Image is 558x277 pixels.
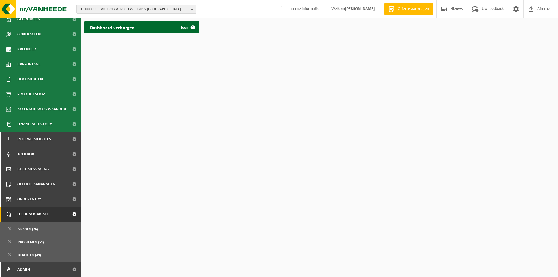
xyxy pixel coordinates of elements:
span: Acceptatievoorwaarden [17,102,66,117]
a: Problemen (51) [1,236,79,248]
a: Klachten (49) [1,249,79,260]
span: Rapportage [17,57,40,72]
span: I [6,132,11,147]
span: Offerte aanvragen [17,177,55,192]
span: Vragen (76) [18,224,38,235]
span: Kalender [17,42,36,57]
span: Bulk Messaging [17,162,49,177]
h2: Dashboard verborgen [84,21,141,33]
a: Toon [176,21,199,33]
span: Orderentry Goedkeuring [17,192,68,207]
span: Product Shop [17,87,45,102]
a: Offerte aanvragen [384,3,433,15]
span: Documenten [17,72,43,87]
strong: [PERSON_NAME] [345,7,375,11]
label: Interne informatie [280,5,319,14]
span: Klachten (49) [18,249,41,261]
span: Offerte aanvragen [396,6,430,12]
span: Feedback MGMT [17,207,48,222]
span: Interne modules [17,132,51,147]
span: Financial History [17,117,52,132]
button: 01-000001 - VILLEROY & BOCH WELLNESS [GEOGRAPHIC_DATA] [76,5,196,14]
span: Admin [17,262,30,277]
span: A [6,262,11,277]
span: 01-000001 - VILLEROY & BOCH WELLNESS [GEOGRAPHIC_DATA] [80,5,188,14]
a: Vragen (76) [1,223,79,235]
span: Toon [181,26,188,29]
span: Gebruikers [17,12,40,27]
span: Toolbox [17,147,34,162]
span: Problemen (51) [18,236,44,248]
span: Contracten [17,27,41,42]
